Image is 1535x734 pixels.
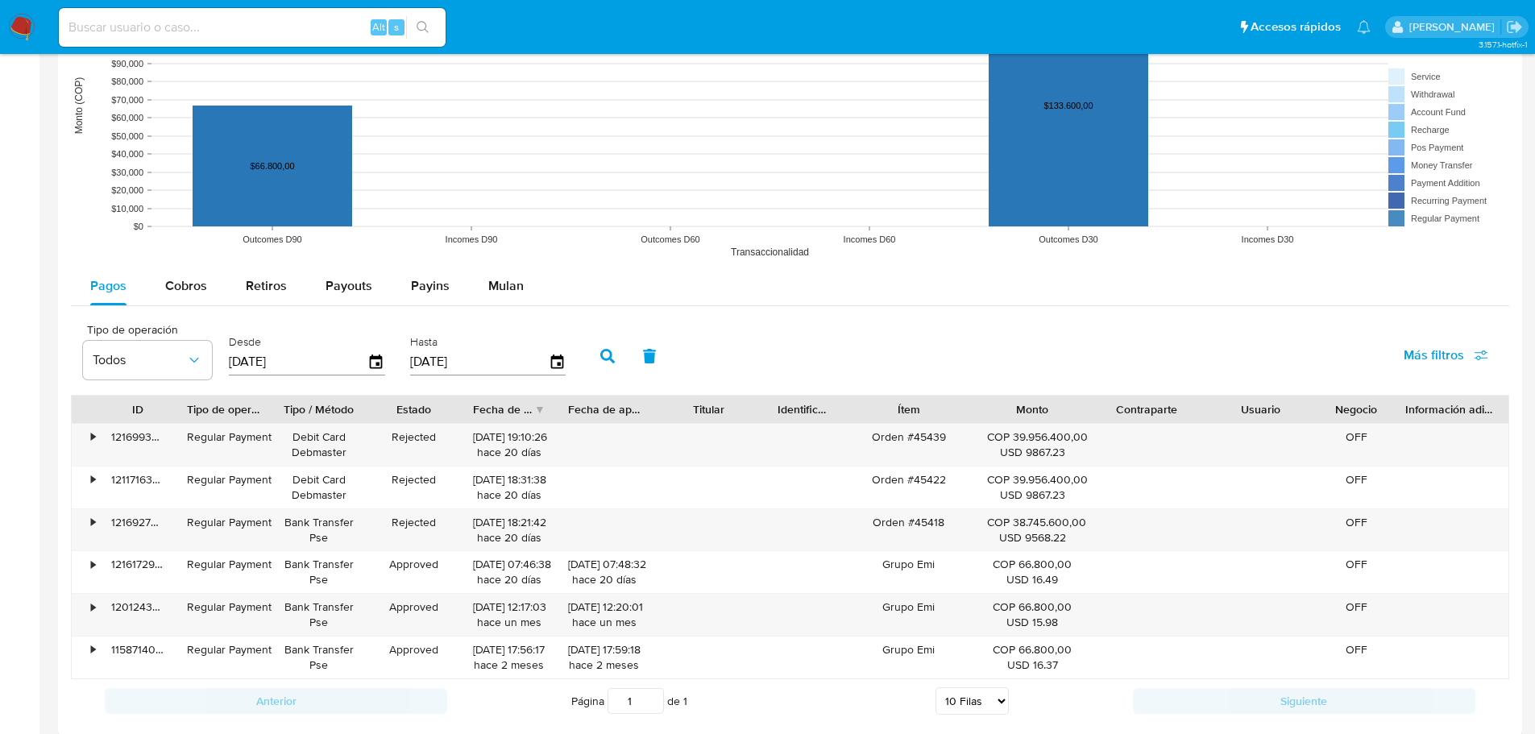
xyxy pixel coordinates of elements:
span: s [394,19,399,35]
span: Alt [372,19,385,35]
a: Notificaciones [1357,20,1371,34]
span: 3.157.1-hotfix-1 [1479,38,1527,51]
input: Buscar usuario o caso... [59,17,446,38]
button: search-icon [406,16,439,39]
a: Salir [1506,19,1523,35]
p: felipe.cayon@mercadolibre.com [1409,19,1500,35]
span: Accesos rápidos [1251,19,1341,35]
